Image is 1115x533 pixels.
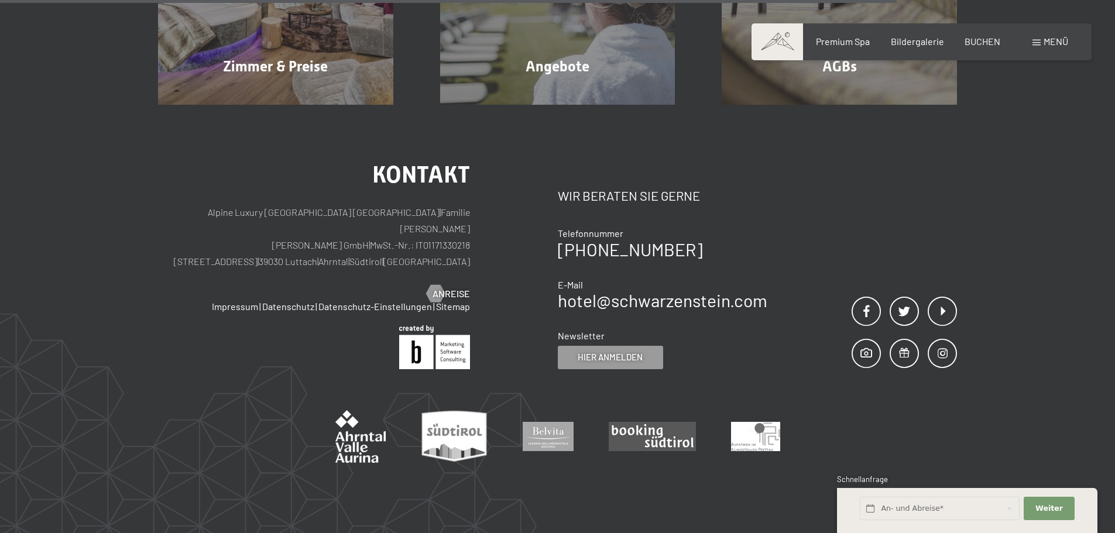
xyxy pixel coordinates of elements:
img: Brandnamic GmbH | Leading Hospitality Solutions [399,325,470,369]
span: Telefonnummer [558,228,623,239]
span: | [369,239,370,250]
span: Newsletter [558,330,605,341]
span: | [348,256,349,267]
span: Wir beraten Sie gerne [558,188,700,203]
span: Kontakt [372,161,470,188]
button: Weiter [1024,497,1074,521]
span: | [382,256,383,267]
span: Anreise [433,287,470,300]
a: Impressum [212,301,258,312]
span: Weiter [1035,503,1063,514]
a: hotel@schwarzenstein.com [558,290,767,311]
span: | [433,301,435,312]
a: Datenschutz-Einstellungen [318,301,432,312]
span: AGBs [822,58,857,75]
span: E-Mail [558,279,583,290]
span: Schnellanfrage [837,474,888,484]
span: Menü [1044,36,1068,47]
a: Sitemap [436,301,470,312]
span: Angebote [526,58,589,75]
span: | [317,256,318,267]
span: | [315,301,317,312]
a: Bildergalerie [891,36,944,47]
a: [PHONE_NUMBER] [558,239,702,260]
span: | [258,256,259,267]
span: Hier anmelden [578,351,643,363]
span: Zimmer & Preise [223,58,328,75]
p: Alpine Luxury [GEOGRAPHIC_DATA] [GEOGRAPHIC_DATA] Familie [PERSON_NAME] [PERSON_NAME] GmbH MwSt.-... [158,204,470,270]
a: Anreise [427,287,470,300]
span: | [440,207,441,218]
a: Datenschutz [262,301,314,312]
span: | [259,301,261,312]
a: BUCHEN [965,36,1000,47]
a: Premium Spa [816,36,870,47]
